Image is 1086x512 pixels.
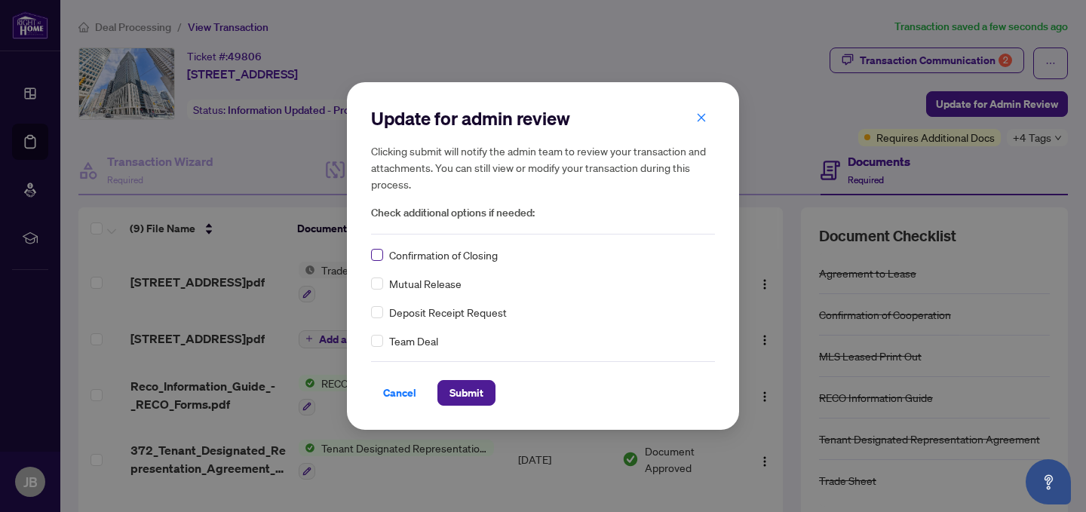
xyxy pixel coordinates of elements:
span: Deposit Receipt Request [389,304,507,320]
span: Team Deal [389,333,438,349]
span: Submit [449,381,483,405]
span: Mutual Release [389,275,462,292]
h5: Clicking submit will notify the admin team to review your transaction and attachments. You can st... [371,143,715,192]
button: Cancel [371,380,428,406]
h2: Update for admin review [371,106,715,130]
button: Submit [437,380,495,406]
span: Cancel [383,381,416,405]
span: Confirmation of Closing [389,247,498,263]
button: Open asap [1026,459,1071,504]
span: Check additional options if needed: [371,204,715,222]
span: close [696,112,707,123]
